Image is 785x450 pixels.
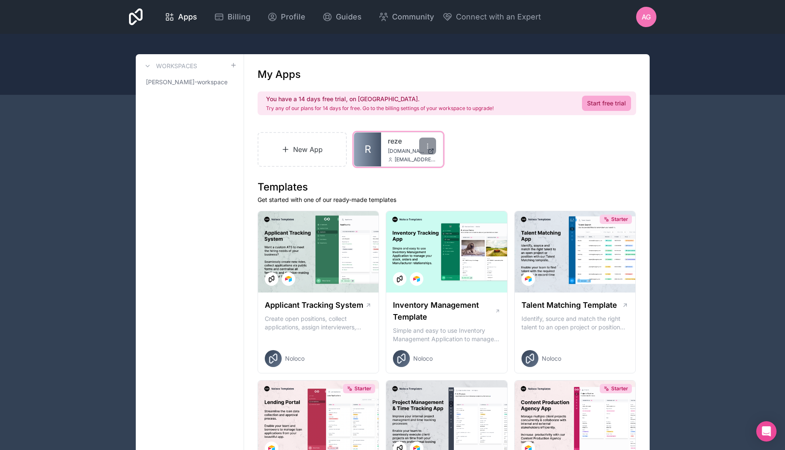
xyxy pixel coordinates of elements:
[266,95,494,103] h2: You have a 14 days free trial, on [GEOGRAPHIC_DATA].
[258,196,636,204] p: Get started with one of our ready-made templates
[392,11,434,23] span: Community
[281,11,305,23] span: Profile
[228,11,250,23] span: Billing
[456,11,541,23] span: Connect with an Expert
[265,299,363,311] h1: Applicant Tracking System
[265,315,372,331] p: Create open positions, collect applications, assign interviewers, centralise candidate feedback a...
[413,276,420,282] img: Airtable Logo
[316,8,368,26] a: Guides
[525,276,532,282] img: Airtable Logo
[178,11,197,23] span: Apps
[261,8,312,26] a: Profile
[354,133,381,166] a: R
[395,156,436,163] span: [EMAIL_ADDRESS][DOMAIN_NAME]
[207,8,257,26] a: Billing
[393,299,494,323] h1: Inventory Management Template
[156,62,197,70] h3: Workspaces
[258,68,301,81] h1: My Apps
[522,315,629,331] p: Identify, source and match the right talent to an open project or position with our Talent Matchi...
[611,385,628,392] span: Starter
[542,354,561,363] span: Noloco
[413,354,433,363] span: Noloco
[393,326,500,343] p: Simple and easy to use Inventory Management Application to manage your stock, orders and Manufact...
[158,8,204,26] a: Apps
[365,143,371,156] span: R
[258,180,636,194] h1: Templates
[388,148,436,155] a: [DOMAIN_NAME]
[354,385,371,392] span: Starter
[388,148,424,155] span: [DOMAIN_NAME]
[285,354,305,363] span: Noloco
[143,75,237,90] a: [PERSON_NAME]-workspace
[582,96,631,111] a: Start free trial
[522,299,617,311] h1: Talent Matching Template
[258,132,347,167] a: New App
[266,105,494,112] p: Try any of our plans for 14 days for free. Go to the billing settings of your workspace to upgrade!
[146,78,228,86] span: [PERSON_NAME]-workspace
[642,12,651,22] span: AG
[143,61,197,71] a: Workspaces
[336,11,362,23] span: Guides
[388,136,436,146] a: reze
[442,11,541,23] button: Connect with an Expert
[756,421,777,442] div: Open Intercom Messenger
[372,8,441,26] a: Community
[611,216,628,223] span: Starter
[285,276,292,282] img: Airtable Logo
